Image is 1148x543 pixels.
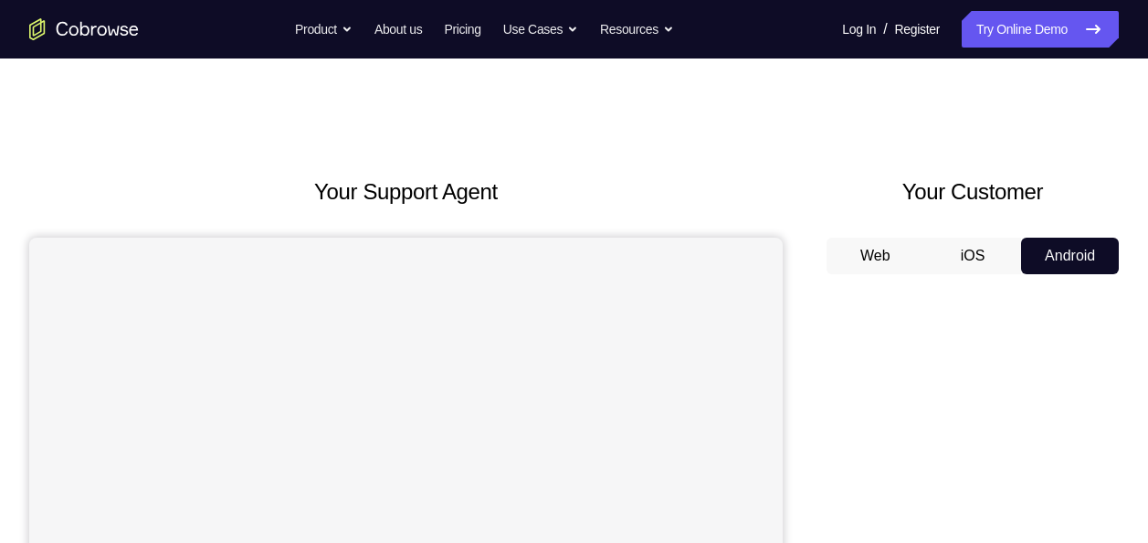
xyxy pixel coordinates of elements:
button: Android [1021,238,1119,274]
a: Try Online Demo [962,11,1119,48]
span: / [883,18,887,40]
a: Go to the home page [29,18,139,40]
h2: Your Support Agent [29,176,783,208]
button: Resources [600,11,674,48]
a: Log In [842,11,876,48]
button: Use Cases [503,11,578,48]
button: Web [827,238,924,274]
a: About us [374,11,422,48]
button: iOS [924,238,1022,274]
button: Product [295,11,353,48]
a: Pricing [444,11,480,48]
h2: Your Customer [827,176,1119,208]
a: Register [895,11,940,48]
